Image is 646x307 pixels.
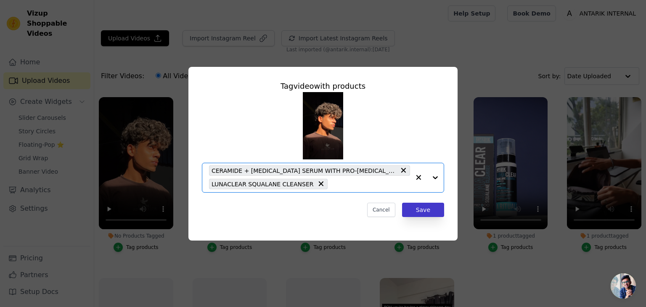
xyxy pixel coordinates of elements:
[212,179,313,189] span: LUNACLEAR SQUALANE CLEANSER
[212,166,396,175] span: CERAMIDE + [MEDICAL_DATA] SERUM WITH PRO-[MEDICAL_DATA]
[367,203,395,217] button: Cancel
[402,203,444,217] button: Save
[202,80,444,92] div: Tag video with products
[611,273,636,299] div: Open chat
[303,92,343,159] img: reel-preview-bet2rm-tv.myshopify.com-3718265042392725292_66657777130.jpeg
